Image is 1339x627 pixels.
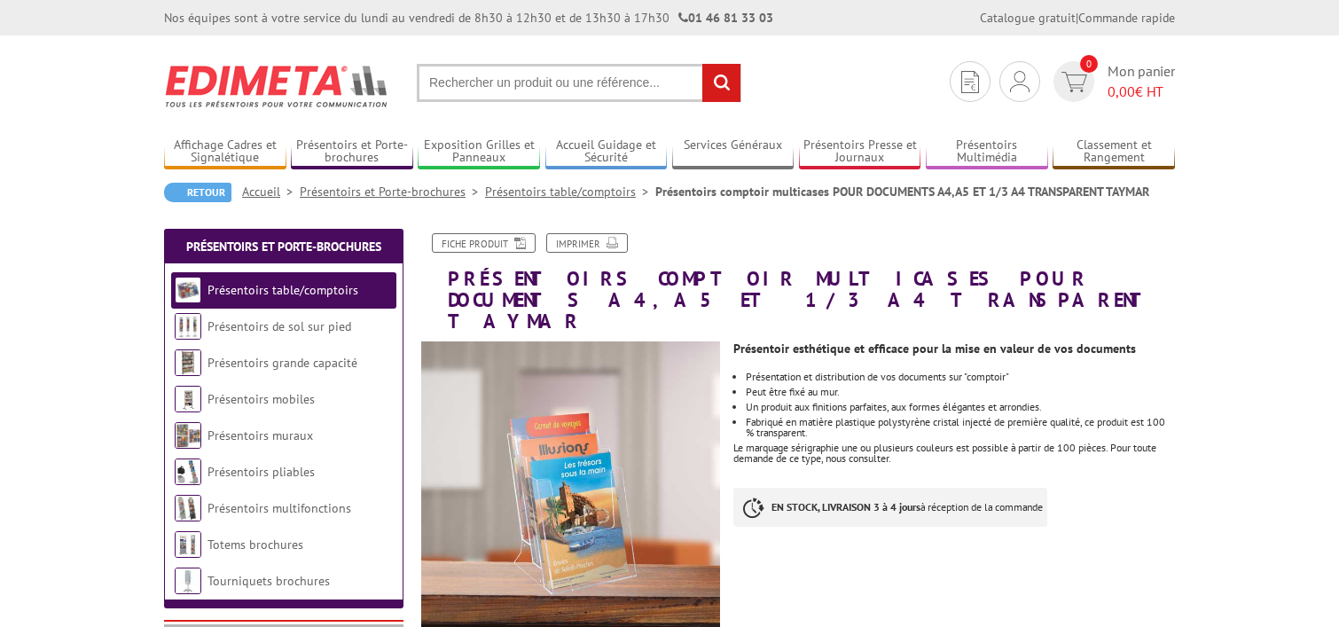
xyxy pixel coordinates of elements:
[733,443,1175,464] div: Le marquage sérigraphie une ou plusieurs couleurs est possible à partir de 100 pièces. Pour toute...
[702,64,740,102] input: rechercher
[175,422,201,449] img: Présentoirs muraux
[961,71,979,93] img: devis rapide
[164,9,773,27] div: Nos équipes sont à votre service du lundi au vendredi de 8h30 à 12h30 et de 13h30 à 17h30
[1108,82,1175,102] span: € HT
[208,391,315,407] a: Présentoirs mobiles
[485,184,655,200] a: Présentoirs table/comptoirs
[242,184,300,200] a: Accueil
[799,137,921,167] a: Présentoirs Presse et Journaux
[1010,71,1030,92] img: devis rapide
[733,341,1136,357] strong: Présentoir esthétique et efficace pour la mise en valeur de vos documents
[417,64,741,102] input: Rechercher un produit ou une référence...
[164,53,390,119] img: Edimeta
[746,387,1175,397] li: Peut être fixé au mur.
[546,233,628,253] a: Imprimer
[175,277,201,303] img: Présentoirs table/comptoirs
[164,137,286,167] a: Affichage Cadres et Signalétique
[746,372,1175,382] li: Présentation et distribution de vos documents sur "comptoir"
[655,183,1149,200] li: Présentoirs comptoir multicases POUR DOCUMENTS A4,A5 ET 1/3 A4 TRANSPARENT TAYMAR
[1108,61,1175,102] span: Mon panier
[1061,72,1087,92] img: devis rapide
[186,239,381,255] a: Présentoirs et Porte-brochures
[418,137,540,167] a: Exposition Grilles et Panneaux
[291,137,413,167] a: Présentoirs et Porte-brochures
[926,137,1048,167] a: Présentoirs Multimédia
[733,488,1047,527] p: à réception de la commande
[746,402,1175,412] li: Un produit aux finitions parfaites, aux formes élégantes et arrondies.
[175,386,201,412] img: Présentoirs mobiles
[300,184,485,200] a: Présentoirs et Porte-brochures
[164,183,231,202] a: Retour
[175,313,201,340] img: Présentoirs de sol sur pied
[1080,55,1098,73] span: 0
[545,137,668,167] a: Accueil Guidage et Sécurité
[208,282,358,298] a: Présentoirs table/comptoirs
[208,464,315,480] a: Présentoirs pliables
[678,10,773,26] strong: 01 46 81 33 03
[1108,82,1135,100] span: 0,00
[432,233,536,253] a: Fiche produit
[408,233,1188,333] h1: Présentoirs comptoir multicases POUR DOCUMENTS A4,A5 ET 1/3 A4 TRANSPARENT TAYMAR
[175,458,201,485] img: Présentoirs pliables
[980,10,1076,26] a: Catalogue gratuit
[672,137,795,167] a: Services Généraux
[1078,10,1175,26] a: Commande rapide
[1053,137,1175,167] a: Classement et Rangement
[771,500,920,513] strong: EN STOCK, LIVRAISON 3 à 4 jours
[980,9,1175,27] div: |
[746,417,1175,438] li: Fabriqué en matière plastique polystyrène cristal injecté de première qualité, ce produit est 100...
[1049,61,1175,102] a: devis rapide 0 Mon panier 0,00€ HT
[208,355,357,371] a: Présentoirs grande capacité
[208,427,313,443] a: Présentoirs muraux
[208,318,351,334] a: Présentoirs de sol sur pied
[175,349,201,376] img: Présentoirs grande capacité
